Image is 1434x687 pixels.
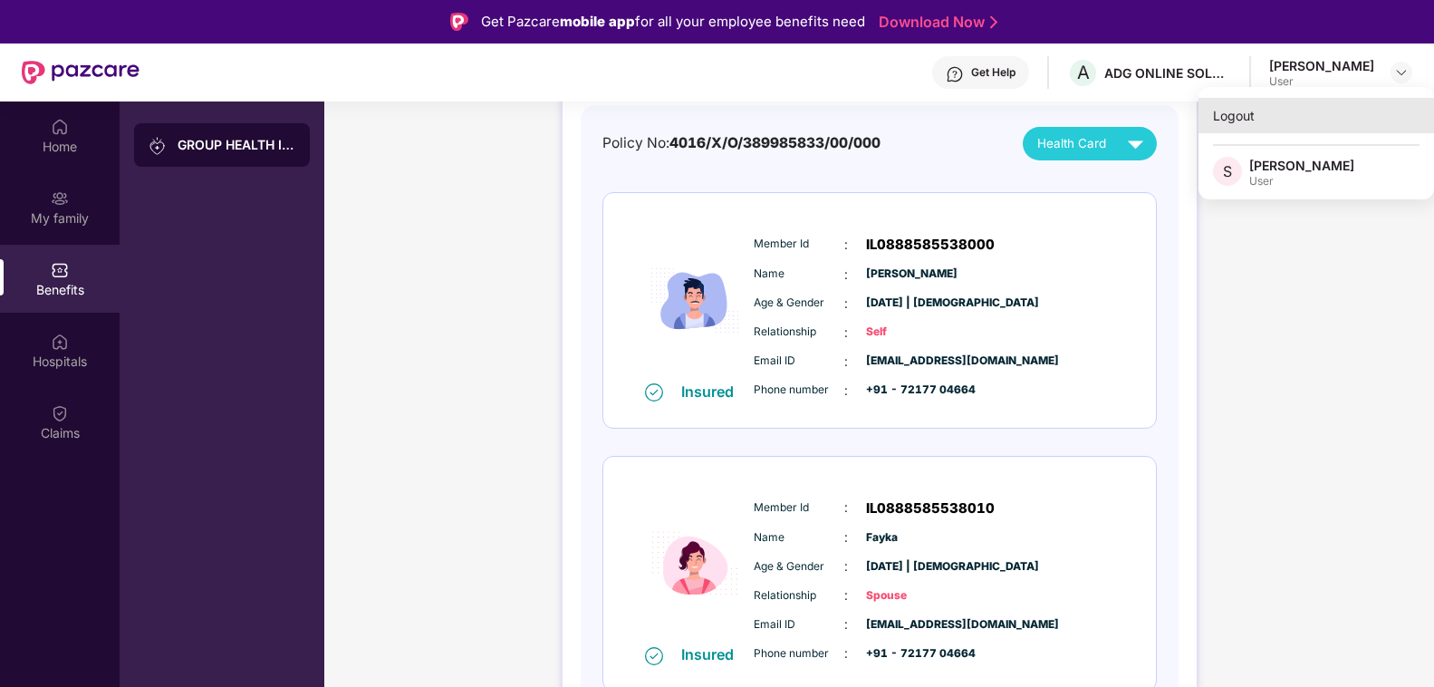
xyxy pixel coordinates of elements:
[1198,98,1434,133] div: Logout
[754,236,844,253] span: Member Id
[1223,160,1232,182] span: S
[1269,57,1374,74] div: [PERSON_NAME]
[844,235,848,255] span: :
[754,266,844,283] span: Name
[51,189,69,208] img: svg+xml;base64,PHN2ZyB3aWR0aD0iMjAiIGhlaWdodD0iMjAiIHZpZXdCb3g9IjAgMCAyMCAyMCIgZmlsbD0ibm9uZSIgeG...
[51,261,69,279] img: svg+xml;base64,PHN2ZyBpZD0iQmVuZWZpdHMiIHhtbG5zPSJodHRwOi8vd3d3LnczLm9yZy8yMDAwL3N2ZyIgd2lkdGg9Ij...
[844,556,848,576] span: :
[754,616,844,634] span: Email ID
[754,558,844,576] span: Age & Gender
[844,527,848,547] span: :
[866,529,957,547] span: Fayka
[754,382,844,399] span: Phone number
[178,136,295,154] div: GROUP HEALTH INSURANCE
[866,498,995,519] span: IL0888585538010
[844,323,848,343] span: :
[560,13,635,30] strong: mobile app
[1249,157,1354,174] div: [PERSON_NAME]
[640,482,749,644] img: icon
[866,616,957,634] span: [EMAIL_ADDRESS][DOMAIN_NAME]
[1104,64,1231,82] div: ADG ONLINE SOLUTIONS PRIVATE LIMITED
[1120,128,1151,160] img: svg+xml;base64,PHN2ZyB4bWxucz0iaHR0cDovL3d3dy53My5vcmcvMjAwMC9zdmciIHZpZXdCb3g9IjAgMCAyNCAyNCIgd2...
[866,266,957,283] span: [PERSON_NAME]
[946,65,964,83] img: svg+xml;base64,PHN2ZyBpZD0iSGVscC0zMngzMiIgeG1sbnM9Imh0dHA6Ly93d3cudzMub3JnLzIwMDAvc3ZnIiB3aWR0aD...
[866,353,957,370] span: [EMAIL_ADDRESS][DOMAIN_NAME]
[149,137,167,155] img: svg+xml;base64,PHN2ZyB3aWR0aD0iMjAiIGhlaWdodD0iMjAiIHZpZXdCb3g9IjAgMCAyMCAyMCIgZmlsbD0ibm9uZSIgeG...
[1077,62,1090,83] span: A
[481,11,865,33] div: Get Pazcare for all your employee benefits need
[844,498,848,518] span: :
[754,529,844,547] span: Name
[866,587,957,605] span: Spouse
[866,558,957,576] span: [DATE] | [DEMOGRAPHIC_DATA]
[866,234,995,256] span: IL0888585538000
[866,324,957,341] span: Self
[971,65,1015,80] div: Get Help
[450,13,468,31] img: Logo
[1023,127,1157,160] button: Health Card
[602,132,881,154] div: Policy No:
[645,383,663,402] img: svg+xml;base64,PHN2ZyB4bWxucz0iaHR0cDovL3d3dy53My5vcmcvMjAwMC9zdmciIHdpZHRoPSIxNiIgaGVpZ2h0PSIxNi...
[866,645,957,663] span: +91 - 72177 04664
[51,118,69,136] img: svg+xml;base64,PHN2ZyBpZD0iSG9tZSIgeG1sbnM9Imh0dHA6Ly93d3cudzMub3JnLzIwMDAvc3ZnIiB3aWR0aD0iMjAiIG...
[754,295,844,312] span: Age & Gender
[844,643,848,663] span: :
[879,13,992,32] a: Download Now
[681,645,745,663] div: Insured
[681,382,745,401] div: Insured
[1037,134,1106,153] span: Health Card
[754,645,844,663] span: Phone number
[754,353,844,370] span: Email ID
[754,587,844,605] span: Relationship
[51,404,69,422] img: svg+xml;base64,PHN2ZyBpZD0iQ2xhaW0iIHhtbG5zPSJodHRwOi8vd3d3LnczLm9yZy8yMDAwL3N2ZyIgd2lkdGg9IjIwIi...
[1394,65,1409,80] img: svg+xml;base64,PHN2ZyBpZD0iRHJvcGRvd24tMzJ4MzIiIHhtbG5zPSJodHRwOi8vd3d3LnczLm9yZy8yMDAwL3N2ZyIgd2...
[844,585,848,605] span: :
[754,499,844,517] span: Member Id
[51,333,69,351] img: svg+xml;base64,PHN2ZyBpZD0iSG9zcGl0YWxzIiB4bWxucz0iaHR0cDovL3d3dy53My5vcmcvMjAwMC9zdmciIHdpZHRoPS...
[1249,174,1354,189] div: User
[990,13,997,32] img: Stroke
[866,382,957,399] span: +91 - 72177 04664
[645,647,663,665] img: svg+xml;base64,PHN2ZyB4bWxucz0iaHR0cDovL3d3dy53My5vcmcvMjAwMC9zdmciIHdpZHRoPSIxNiIgaGVpZ2h0PSIxNi...
[22,61,140,84] img: New Pazcare Logo
[844,294,848,314] span: :
[754,324,844,341] span: Relationship
[640,219,749,382] img: icon
[844,352,848,372] span: :
[844,614,848,634] span: :
[669,134,881,151] span: 4016/X/O/389985833/00/000
[866,295,957,312] span: [DATE] | [DEMOGRAPHIC_DATA]
[844,381,848,401] span: :
[844,265,848,285] span: :
[1269,74,1374,89] div: User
